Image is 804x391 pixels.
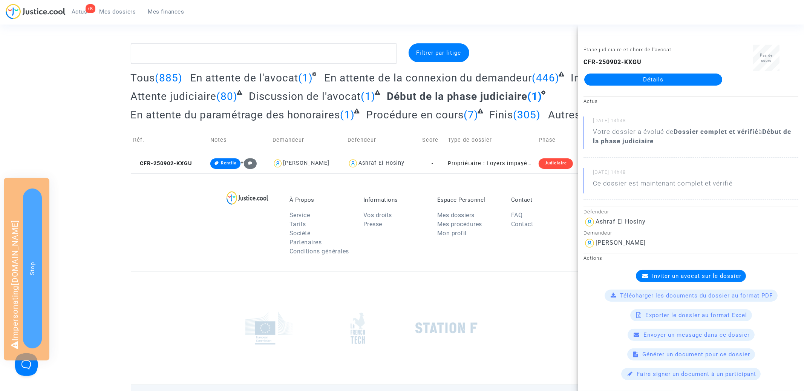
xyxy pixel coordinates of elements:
div: Ashraf El Hosiny [596,218,646,225]
a: Mes finances [142,6,190,17]
a: Mes procédures [437,221,482,228]
img: logo-lg.svg [227,191,268,205]
a: FAQ [511,212,523,219]
small: Actus [583,98,598,104]
span: (305) [513,109,541,121]
td: Notes [208,127,270,153]
span: En attente de l'avocat [190,72,298,84]
img: jc-logo.svg [6,4,66,19]
img: europe_commision.png [245,312,293,345]
span: Filtrer par litige [417,49,461,56]
span: (1) [298,72,313,84]
b: Début de la phase judiciaire [593,128,791,145]
span: Télécharger les documents du dossier au format PDF [620,292,773,299]
span: (1) [340,109,355,121]
span: Attente judiciaire [131,90,217,103]
span: Incomplets [571,72,627,84]
span: (885) [155,72,183,84]
div: 7K [86,4,95,13]
a: Mon profil [437,230,467,237]
td: Score [420,127,446,153]
span: Pas de score [760,53,773,63]
div: Votre dossier a évolué de à [593,127,798,146]
div: Ashraf El Hosiny [358,160,404,166]
span: Début de la phase judiciaire [387,90,528,103]
a: Service [289,212,310,219]
p: Ce dossier est maintenant complet et vérifié [593,179,733,192]
span: (80) [217,90,238,103]
td: Propriétaire : Loyers impayés/Charges impayées [445,153,536,173]
span: Actus [72,8,87,15]
span: Tous [131,72,155,84]
img: icon-user.svg [273,158,283,169]
p: Espace Personnel [437,196,500,203]
small: [DATE] 14h48 [593,117,798,127]
span: Envoyer un message dans ce dossier [644,331,750,338]
p: À Propos [289,196,352,203]
div: Judiciaire [539,158,573,169]
b: Dossier complet et vérifié [674,128,758,135]
p: Informations [363,196,426,203]
a: Conditions générales [289,248,349,255]
span: En attente du paramétrage des honoraires [131,109,340,121]
a: Société [289,230,311,237]
div: [PERSON_NAME] [596,239,646,246]
span: (1) [528,90,542,103]
span: (1) [361,90,375,103]
span: Inviter un avocat sur le dossier [652,273,741,279]
td: Demandeur [270,127,345,153]
a: Partenaires [289,239,322,246]
iframe: Help Scout Beacon - Open [15,353,38,376]
a: Presse [363,221,382,228]
a: Mes dossiers [93,6,142,17]
span: Générer un document pour ce dossier [643,351,750,358]
b: CFR-250902-KXGU [583,58,642,66]
span: Mes finances [148,8,184,15]
span: Finis [490,109,513,121]
a: 7KActus [66,6,93,17]
small: Actions [583,255,602,261]
small: Défendeur [583,209,609,215]
a: Mes dossiers [437,212,475,219]
img: stationf.png [415,322,478,334]
button: Stop [23,189,42,348]
span: Autres [548,109,580,121]
img: icon-user.svg [583,216,596,228]
img: icon-user.svg [348,158,358,169]
span: Mes dossiers [100,8,136,15]
a: Tarifs [289,221,306,228]
div: Impersonating [4,178,49,360]
td: Type de dossier [445,127,536,153]
span: Exporter le dossier au format Excel [646,312,747,319]
span: Rentila [221,161,237,166]
span: Stop [29,262,36,275]
span: - [432,160,433,167]
span: (446) [532,72,560,84]
img: french_tech.png [351,312,365,344]
span: En attente de la connexion du demandeur [324,72,532,84]
small: [DATE] 14h48 [593,169,798,179]
img: icon-user.svg [583,237,596,249]
span: Discussion de l'avocat [249,90,361,103]
span: (7) [464,109,478,121]
small: Demandeur [583,230,612,236]
span: Procédure en cours [366,109,464,121]
small: Étape judiciaire et choix de l'avocat [583,47,671,52]
span: + [240,159,257,166]
td: Phase [536,127,584,153]
span: CFR-250902-KXGU [133,160,192,167]
td: Defendeur [345,127,420,153]
a: Détails [584,74,722,86]
span: Faire signer un document à un participant [637,371,756,377]
td: Réf. [131,127,208,153]
p: Contact [511,196,574,203]
a: Contact [511,221,533,228]
a: Vos droits [363,212,392,219]
div: [PERSON_NAME] [283,160,329,166]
